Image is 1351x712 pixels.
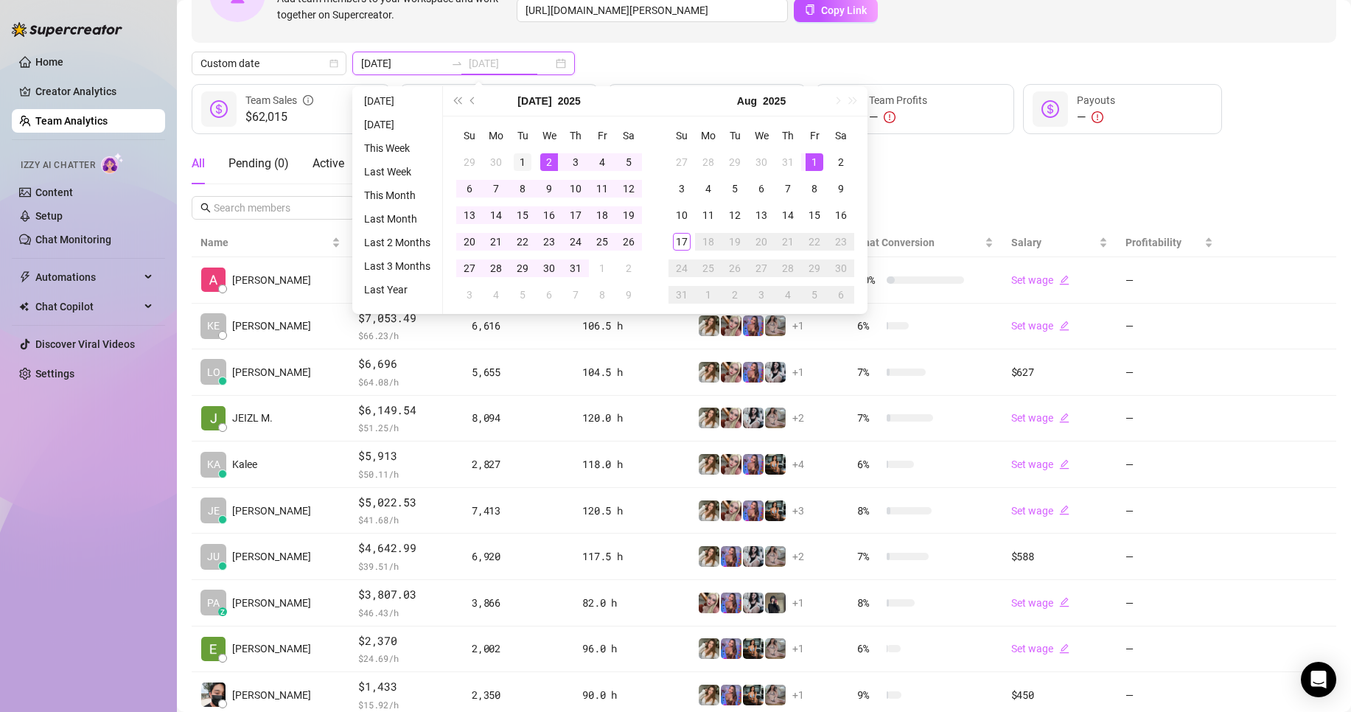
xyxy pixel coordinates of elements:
div: 5 [806,286,823,304]
td: 2025-07-03 [562,149,589,175]
li: Last 3 Months [358,257,436,275]
td: 2025-07-27 [668,149,695,175]
span: exclamation-circle [884,111,896,123]
td: 2025-06-29 [456,149,483,175]
img: Ava [721,593,741,613]
td: 2025-08-15 [801,202,828,228]
a: Content [35,186,73,198]
td: 2025-08-01 [801,149,828,175]
td: 2025-07-09 [536,175,562,202]
div: 14 [487,206,505,224]
span: Team Profits [869,94,927,106]
img: Paige [699,408,719,428]
span: dollar-circle [1041,100,1059,118]
div: 29 [806,259,823,277]
div: 20 [461,233,478,251]
div: 8 [806,180,823,198]
th: Mo [695,122,722,149]
td: 2025-08-02 [828,149,854,175]
div: 28 [487,259,505,277]
div: 31 [779,153,797,171]
div: 11 [699,206,717,224]
div: 1 [514,153,531,171]
img: Anna [721,454,741,475]
span: calendar [329,59,338,68]
img: Anna [721,315,741,336]
th: Mo [483,122,509,149]
td: 2025-07-11 [589,175,615,202]
div: 3 [673,180,691,198]
th: Tu [509,122,536,149]
div: 6 [753,180,770,198]
td: 2025-08-28 [775,255,801,282]
span: edit [1059,275,1069,285]
button: Choose a year [763,86,786,116]
div: 8 [593,286,611,304]
div: 30 [540,259,558,277]
th: Fr [801,122,828,149]
img: Ava [743,315,764,336]
div: 3 [567,153,584,171]
img: Paige [699,315,719,336]
a: Chat Monitoring [35,234,111,245]
div: 2 [620,259,638,277]
td: 2025-08-17 [668,228,695,255]
img: Ava [743,685,764,705]
td: 2025-07-15 [509,202,536,228]
td: 2025-08-16 [828,202,854,228]
th: Su [456,122,483,149]
button: Previous month (PageUp) [465,86,481,116]
td: 2025-07-08 [509,175,536,202]
div: 12 [620,180,638,198]
img: Chat Copilot [19,301,29,312]
td: 2025-08-05 [722,175,748,202]
td: 2025-08-07 [562,282,589,308]
img: Paige [699,454,719,475]
td: 2025-08-12 [722,202,748,228]
div: 2 [726,286,744,304]
span: Custom date [200,52,338,74]
span: Izzy AI Chatter [21,158,95,172]
th: Th [775,122,801,149]
td: 2025-07-23 [536,228,562,255]
div: 5 [514,286,531,304]
div: 17 [673,233,691,251]
td: 2025-09-04 [775,282,801,308]
td: 2025-08-08 [801,175,828,202]
td: 2025-09-02 [722,282,748,308]
div: 23 [540,233,558,251]
div: 4 [699,180,717,198]
img: logo-BBDzfeDw.svg [12,22,122,37]
div: 13 [753,206,770,224]
div: 10 [567,180,584,198]
img: Anna [765,593,786,613]
div: 24 [673,259,691,277]
div: — [1077,108,1115,126]
td: 2025-08-03 [668,175,695,202]
div: Team Sales [245,92,313,108]
td: 2025-08-03 [456,282,483,308]
div: 15 [806,206,823,224]
div: 27 [753,259,770,277]
span: Salary [1011,237,1041,248]
span: info-circle [303,92,313,108]
span: Payouts [1077,94,1115,106]
span: edit [1059,321,1069,331]
img: Paige [699,638,719,659]
img: Daisy [765,315,786,336]
th: Sa [828,122,854,149]
button: Choose a month [517,86,551,116]
img: Sadie [743,546,764,567]
td: 2025-08-24 [668,255,695,282]
span: edit [1059,459,1069,470]
div: 4 [487,286,505,304]
img: Ava [743,454,764,475]
img: Anna [721,408,741,428]
div: 8 [514,180,531,198]
img: Daisy [765,546,786,567]
td: 2025-07-04 [589,149,615,175]
div: 28 [779,259,797,277]
th: Name [192,228,349,257]
a: Set wageedit [1011,274,1069,286]
div: 1 [593,259,611,277]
